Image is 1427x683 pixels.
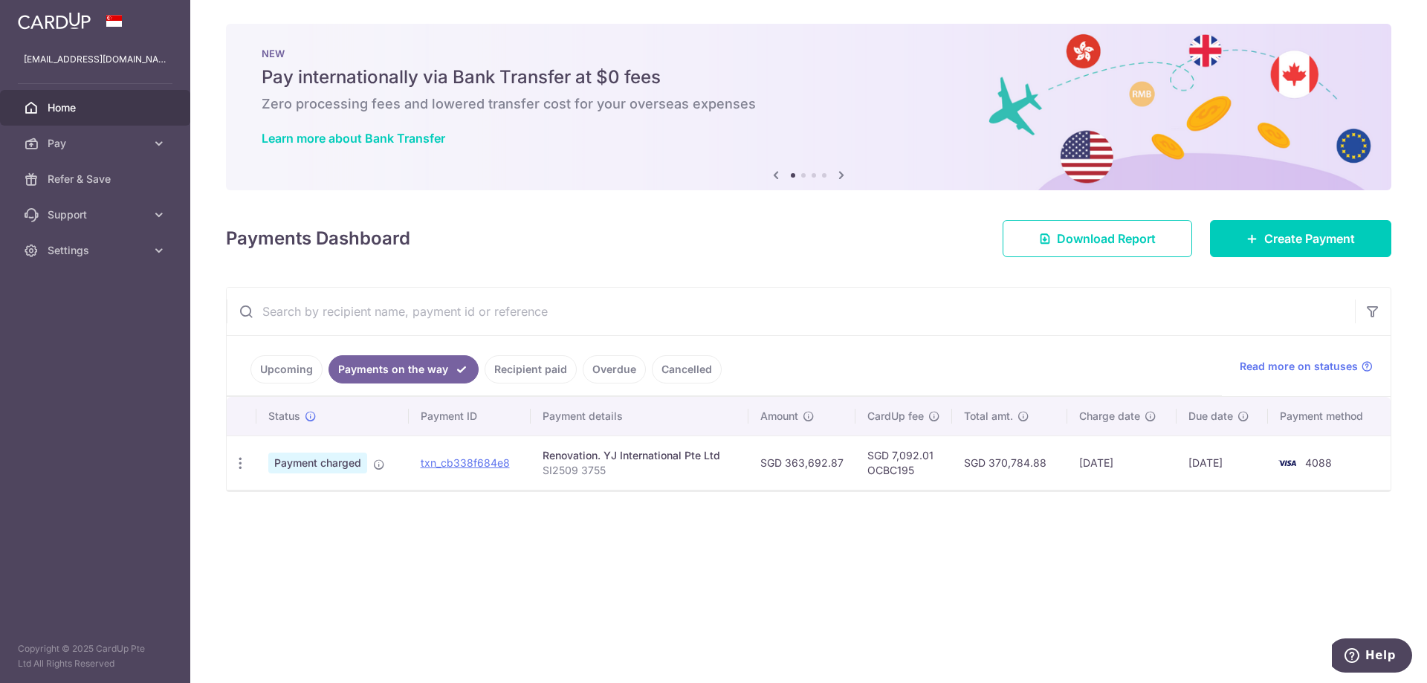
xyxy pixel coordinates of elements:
[1272,454,1302,472] img: Bank Card
[48,207,146,222] span: Support
[227,288,1355,335] input: Search by recipient name, payment id or reference
[583,355,646,383] a: Overdue
[1177,436,1268,490] td: [DATE]
[48,100,146,115] span: Home
[18,12,91,30] img: CardUp
[1332,638,1412,676] iframe: Opens a widget where you can find more information
[421,456,510,469] a: txn_cb338f684e8
[1305,456,1332,469] span: 4088
[867,409,924,424] span: CardUp fee
[543,463,737,478] p: SI2509 3755
[543,448,737,463] div: Renovation. YJ International Pte Ltd
[262,131,445,146] a: Learn more about Bank Transfer
[409,397,531,436] th: Payment ID
[24,52,166,67] p: [EMAIL_ADDRESS][DOMAIN_NAME]
[748,436,855,490] td: SGD 363,692.87
[1079,409,1140,424] span: Charge date
[1264,230,1355,247] span: Create Payment
[226,225,410,252] h4: Payments Dashboard
[262,65,1356,89] h5: Pay internationally via Bank Transfer at $0 fees
[964,409,1013,424] span: Total amt.
[760,409,798,424] span: Amount
[485,355,577,383] a: Recipient paid
[226,24,1391,190] img: Bank transfer banner
[1210,220,1391,257] a: Create Payment
[1240,359,1373,374] a: Read more on statuses
[48,136,146,151] span: Pay
[262,48,1356,59] p: NEW
[268,409,300,424] span: Status
[1268,397,1391,436] th: Payment method
[1240,359,1358,374] span: Read more on statuses
[48,172,146,187] span: Refer & Save
[1003,220,1192,257] a: Download Report
[531,397,748,436] th: Payment details
[329,355,479,383] a: Payments on the way
[652,355,722,383] a: Cancelled
[1067,436,1177,490] td: [DATE]
[48,243,146,258] span: Settings
[250,355,323,383] a: Upcoming
[952,436,1067,490] td: SGD 370,784.88
[1188,409,1233,424] span: Due date
[1057,230,1156,247] span: Download Report
[855,436,952,490] td: SGD 7,092.01 OCBC195
[262,95,1356,113] h6: Zero processing fees and lowered transfer cost for your overseas expenses
[268,453,367,473] span: Payment charged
